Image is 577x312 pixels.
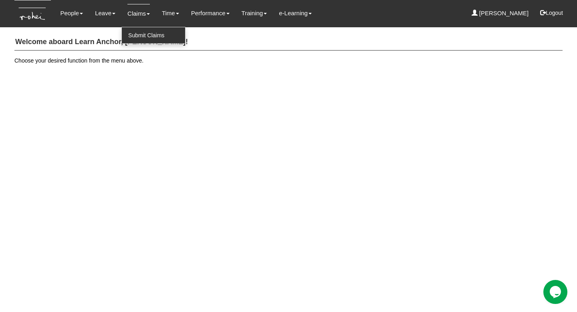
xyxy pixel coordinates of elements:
p: Choose your desired function from the menu above. [14,57,563,65]
a: Leave [95,4,115,22]
img: KTs7HI1dOZG7tu7pUkOpGGQAiEQAiEQAj0IhBB1wtXDg6BEAiBEAiBEAiB4RGIoBtemSRFIRACIRACIRACIdCLQARdL1w5OAR... [14,0,51,27]
a: Training [242,4,267,22]
a: Claims [127,4,150,23]
iframe: chat widget [543,280,569,304]
a: Time [162,4,179,22]
a: e-Learning [279,4,312,22]
button: Logout [535,3,569,22]
h4: Welcome aboard Learn Anchor, [PERSON_NAME]! [14,34,563,51]
a: People [60,4,83,22]
a: Performance [191,4,230,22]
a: [PERSON_NAME] [472,4,529,22]
a: Submit Claims [122,27,185,43]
